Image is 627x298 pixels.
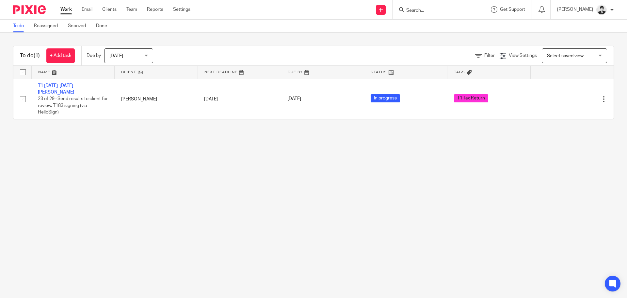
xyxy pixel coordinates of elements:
[68,20,91,32] a: Snoozed
[13,5,46,14] img: Pixie
[13,20,29,32] a: To do
[454,70,465,74] span: Tags
[147,6,163,13] a: Reports
[60,6,72,13] a: Work
[454,94,488,102] span: T1 Tax Return
[34,53,40,58] span: (1)
[173,6,190,13] a: Settings
[596,5,607,15] img: squarehead.jpg
[484,53,495,58] span: Filter
[406,8,464,14] input: Search
[20,52,40,59] h1: To do
[287,97,301,101] span: [DATE]
[38,96,108,114] span: 23 of 29 · Send results to client for review, T183 signing (via HelloSign)
[38,83,76,95] a: T1 [DATE]-[DATE] - [PERSON_NAME]
[109,54,123,58] span: [DATE]
[557,6,593,13] p: [PERSON_NAME]
[126,6,137,13] a: Team
[96,20,112,32] a: Done
[87,52,101,59] p: Due by
[509,53,537,58] span: View Settings
[34,20,63,32] a: Reassigned
[500,7,525,12] span: Get Support
[115,79,198,119] td: [PERSON_NAME]
[371,94,400,102] span: In progress
[82,6,92,13] a: Email
[547,54,584,58] span: Select saved view
[102,6,117,13] a: Clients
[198,79,281,119] td: [DATE]
[46,48,75,63] a: + Add task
